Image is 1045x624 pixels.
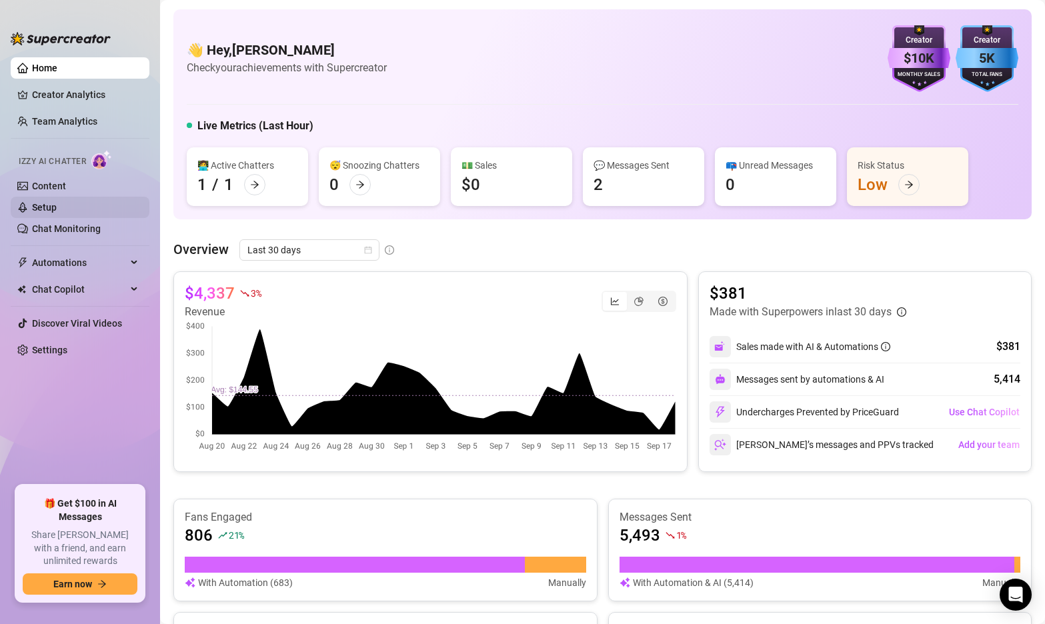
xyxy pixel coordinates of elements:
[710,401,899,423] div: Undercharges Prevented by PriceGuard
[982,575,1020,590] article: Manually
[364,246,372,254] span: calendar
[32,279,127,300] span: Chat Copilot
[53,579,92,589] span: Earn now
[594,174,603,195] div: 2
[602,291,676,312] div: segmented control
[956,71,1018,79] div: Total Fans
[461,158,562,173] div: 💵 Sales
[949,407,1020,417] span: Use Chat Copilot
[355,180,365,189] span: arrow-right
[714,406,726,418] img: svg%3e
[620,525,660,546] article: 5,493
[996,339,1020,355] div: $381
[23,529,137,568] span: Share [PERSON_NAME] with a friend, and earn unlimited rewards
[17,285,26,294] img: Chat Copilot
[956,48,1018,69] div: 5K
[197,118,313,134] h5: Live Metrics (Last Hour)
[23,573,137,595] button: Earn nowarrow-right
[17,257,28,268] span: thunderbolt
[97,579,107,589] span: arrow-right
[548,575,586,590] article: Manually
[958,434,1020,455] button: Add your team
[173,239,229,259] article: Overview
[714,341,726,353] img: svg%3e
[888,71,950,79] div: Monthly Sales
[726,174,735,195] div: 0
[23,497,137,523] span: 🎁 Get $100 in AI Messages
[715,374,726,385] img: svg%3e
[224,174,233,195] div: 1
[634,297,644,306] span: pie-chart
[710,369,884,390] div: Messages sent by automations & AI
[620,575,630,590] img: svg%3e
[994,371,1020,387] div: 5,414
[888,34,950,47] div: Creator
[218,531,227,540] span: rise
[197,158,297,173] div: 👩‍💻 Active Chatters
[185,575,195,590] img: svg%3e
[185,510,586,525] article: Fans Engaged
[91,150,112,169] img: AI Chatter
[888,48,950,69] div: $10K
[187,59,387,76] article: Check your achievements with Supercreator
[594,158,694,173] div: 💬 Messages Sent
[197,174,207,195] div: 1
[185,304,261,320] article: Revenue
[658,297,668,306] span: dollar-circle
[187,41,387,59] h4: 👋 Hey, [PERSON_NAME]
[329,174,339,195] div: 0
[881,342,890,351] span: info-circle
[726,158,826,173] div: 📪 Unread Messages
[329,158,429,173] div: 😴 Snoozing Chatters
[904,180,914,189] span: arrow-right
[633,575,754,590] article: With Automation & AI (5,414)
[710,283,906,304] article: $381
[736,339,890,354] div: Sales made with AI & Automations
[676,529,686,541] span: 1 %
[888,25,950,92] img: purple-badge-B9DA21FR.svg
[710,434,934,455] div: [PERSON_NAME]’s messages and PPVs tracked
[32,84,139,105] a: Creator Analytics
[240,289,249,298] span: fall
[714,439,726,451] img: svg%3e
[11,32,111,45] img: logo-BBDzfeDw.svg
[32,318,122,329] a: Discover Viral Videos
[610,297,620,306] span: line-chart
[32,345,67,355] a: Settings
[32,252,127,273] span: Automations
[956,25,1018,92] img: blue-badge-DgoSNQY1.svg
[251,287,261,299] span: 3 %
[19,155,86,168] span: Izzy AI Chatter
[897,307,906,317] span: info-circle
[710,304,892,320] article: Made with Superpowers in last 30 days
[620,510,1021,525] article: Messages Sent
[32,223,101,234] a: Chat Monitoring
[1000,579,1032,611] div: Open Intercom Messenger
[956,34,1018,47] div: Creator
[958,439,1020,450] span: Add your team
[198,575,293,590] article: With Automation (683)
[385,245,394,255] span: info-circle
[185,283,235,304] article: $4,337
[185,525,213,546] article: 806
[32,202,57,213] a: Setup
[948,401,1020,423] button: Use Chat Copilot
[247,240,371,260] span: Last 30 days
[32,116,97,127] a: Team Analytics
[461,174,480,195] div: $0
[666,531,675,540] span: fall
[32,181,66,191] a: Content
[32,63,57,73] a: Home
[229,529,244,541] span: 21 %
[858,158,958,173] div: Risk Status
[250,180,259,189] span: arrow-right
